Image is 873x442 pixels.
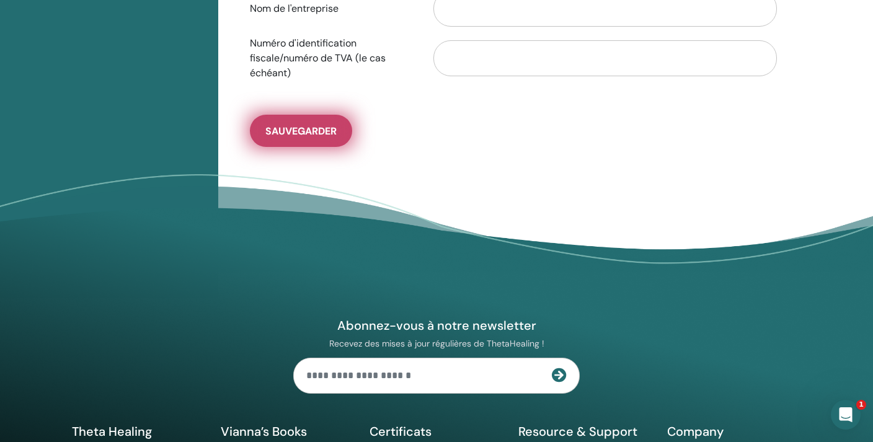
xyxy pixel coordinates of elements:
h5: Company [667,423,801,440]
button: sauvegarder [250,115,352,147]
h5: Theta Healing [72,423,206,440]
p: Recevez des mises à jour régulières de ThetaHealing ! [293,338,580,349]
iframe: Intercom live chat [831,400,861,430]
span: 1 [856,400,866,410]
label: Numéro d'identification fiscale/numéro de TVA (le cas échéant) [241,32,422,85]
h5: Vianna’s Books [221,423,355,440]
h4: Abonnez-vous à notre newsletter [293,317,580,334]
span: sauvegarder [265,125,337,138]
h5: Resource & Support [518,423,652,440]
h5: Certificats [370,423,503,440]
